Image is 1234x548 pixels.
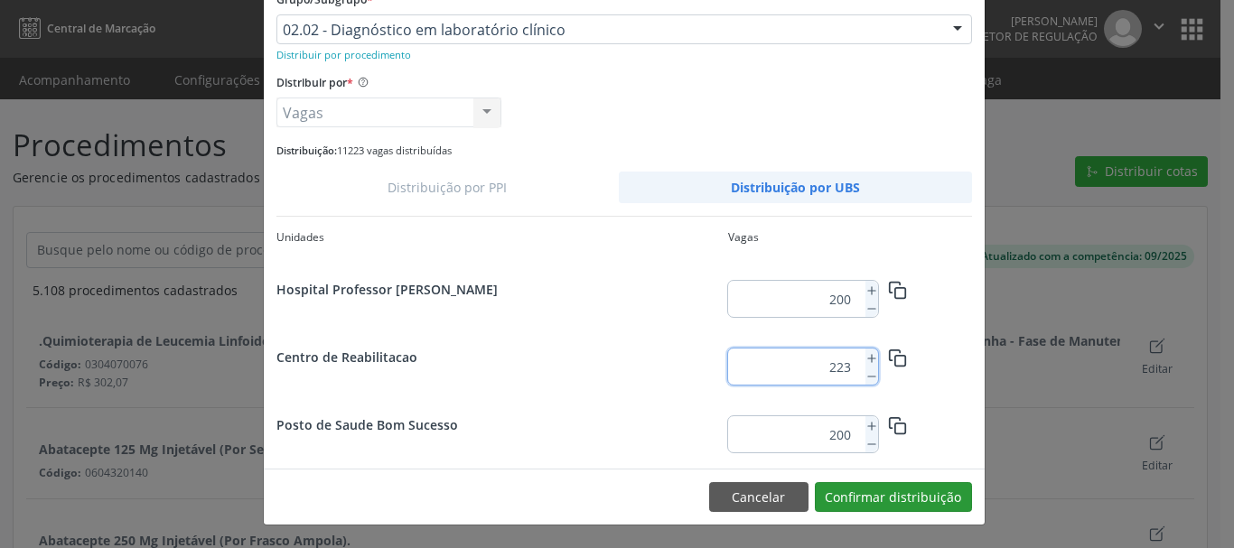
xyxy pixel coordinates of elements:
[276,229,728,246] div: Unidades
[276,172,620,203] a: Distribuição por PPI
[353,70,369,88] ion-icon: help circle outline
[276,280,728,299] div: Hospital Professor [PERSON_NAME]
[276,144,452,157] small: 11223 vagas distribuídas
[619,172,972,203] a: Distribuição por UBS
[276,415,728,434] div: Posto de Saude Bom Sucesso
[815,482,972,513] button: Confirmar distribuição
[276,144,337,157] span: Distribuição:
[283,21,935,39] span: 02.02 - Diagnóstico em laboratório clínico
[276,70,353,98] label: Distribuir por
[728,229,759,246] div: Vagas
[276,348,728,367] div: Centro de Reabilitacao
[276,45,411,62] a: Distribuir por procedimento
[709,482,809,513] button: Cancelar
[276,48,411,61] small: Distribuir por procedimento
